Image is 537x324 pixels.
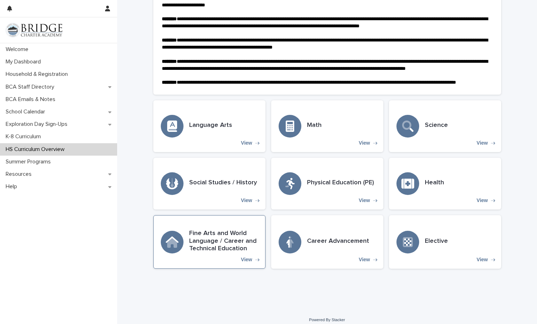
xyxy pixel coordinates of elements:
[3,121,73,128] p: Exploration Day Sign-Ups
[3,46,34,53] p: Welcome
[3,133,46,140] p: K-8 Curriculum
[189,122,232,129] h3: Language Arts
[3,171,37,178] p: Resources
[425,238,448,245] h3: Elective
[189,230,258,253] h3: Fine Arts and World Language / Career and Technical Education
[153,158,265,210] a: View
[389,215,501,269] a: View
[153,100,265,152] a: View
[359,257,370,263] p: View
[307,179,374,187] h3: Physical Education (PE)
[271,158,383,210] a: View
[309,318,345,322] a: Powered By Stacker
[359,197,370,203] p: View
[3,71,73,78] p: Household & Registration
[477,197,488,203] p: View
[3,146,70,153] p: HS Curriculum Overview
[3,96,61,103] p: BCA Emails & Notes
[3,183,23,190] p: Help
[477,140,488,146] p: View
[425,122,448,129] h3: Science
[3,84,60,90] p: BCA Staff Directory
[3,158,56,165] p: Summer Programs
[477,257,488,263] p: View
[3,108,51,115] p: School Calendar
[241,197,252,203] p: View
[389,100,501,152] a: View
[271,215,383,269] a: View
[241,140,252,146] p: View
[389,158,501,210] a: View
[153,215,265,269] a: View
[271,100,383,152] a: View
[241,257,252,263] p: View
[3,58,46,65] p: My Dashboard
[307,122,322,129] h3: Math
[359,140,370,146] p: View
[425,179,444,187] h3: Health
[189,179,257,187] h3: Social Studies / History
[6,23,62,37] img: V1C1m3IdTEidaUdm9Hs0
[307,238,369,245] h3: Career Advancement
